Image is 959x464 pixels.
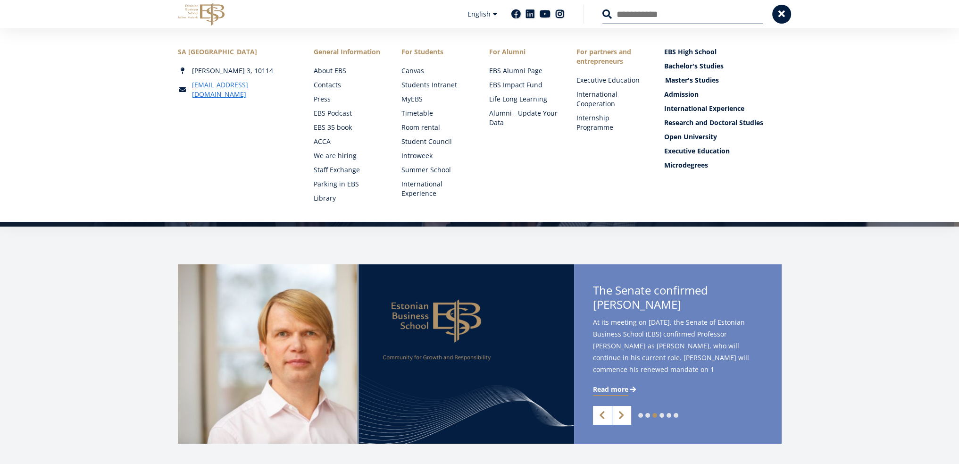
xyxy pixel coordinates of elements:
a: Students Intranet [401,80,470,90]
a: EBS High School [664,47,782,57]
a: Press [314,94,383,104]
a: Student Council [401,137,470,146]
a: Open University [664,132,782,142]
span: For Alumni [489,47,558,57]
a: MyEBS [401,94,470,104]
a: Introweek [401,151,470,160]
a: Research and Doctoral Studies [664,118,782,127]
a: 2 [645,413,650,418]
a: Staff Exchange [314,165,383,175]
a: Instagram [555,9,565,19]
a: International Experience [664,104,782,113]
a: Youtube [540,9,550,19]
a: For Students [401,47,470,57]
a: Read more [593,385,638,394]
a: Previous [593,406,612,425]
a: Master's Studies [665,76,783,85]
span: At its meeting on [DATE], the Senate of Estonian Business School (EBS) confirmed Professor [PERSO... [593,316,763,390]
a: Facebook [511,9,521,19]
a: International Experience [401,179,470,198]
a: Life Long Learning [489,94,558,104]
a: About EBS [314,66,383,76]
a: Library [314,194,383,203]
a: We are hiring [314,151,383,160]
a: 3 [652,413,657,418]
span: The Senate confirmed [PERSON_NAME] [593,283,763,329]
a: International Cooperation [576,90,645,109]
span: For partners and entrepreneurs [576,47,645,66]
a: 1 [638,413,643,418]
a: EBS Podcast [314,109,383,118]
a: Summer School [401,165,470,175]
a: Internship Programme [576,113,645,132]
a: ACCA [314,137,383,146]
a: Bachelor's Studies [664,61,782,71]
a: 6 [674,413,678,418]
a: Linkedin [525,9,535,19]
a: Parking in EBS [314,179,383,189]
a: Executive Education [576,76,645,85]
a: Executive Education [664,146,782,156]
a: Room rental [401,123,470,132]
a: Canvas [401,66,470,76]
a: EBS 35 book [314,123,383,132]
img: a [178,264,574,444]
a: Admission [664,90,782,99]
a: 4 [659,413,664,418]
a: Next [612,406,631,425]
div: SA [GEOGRAPHIC_DATA] [178,47,295,57]
a: Timetable [401,109,470,118]
a: EBS Impact Fund [489,80,558,90]
a: Alumni - Update Your Data [489,109,558,127]
a: [EMAIL_ADDRESS][DOMAIN_NAME] [192,80,295,99]
a: Microdegrees [664,160,782,170]
a: EBS Alumni Page [489,66,558,76]
a: Contacts [314,80,383,90]
span: General Information [314,47,383,57]
span: Read more [593,385,628,394]
div: [PERSON_NAME] 3, 10114 [178,66,295,76]
a: 5 [667,413,671,418]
